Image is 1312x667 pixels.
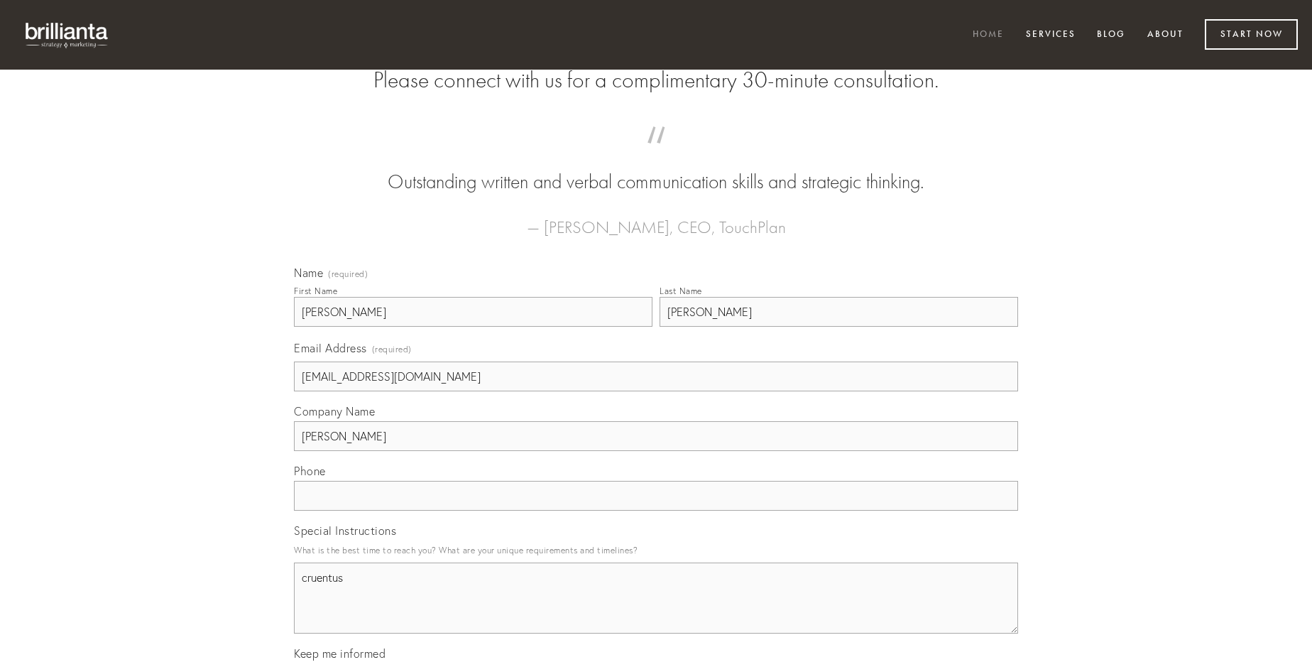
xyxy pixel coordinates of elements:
[294,563,1018,634] textarea: cruentus
[1088,23,1135,47] a: Blog
[963,23,1013,47] a: Home
[294,541,1018,560] p: What is the best time to reach you? What are your unique requirements and timelines?
[294,524,396,538] span: Special Instructions
[317,196,995,242] figcaption: — [PERSON_NAME], CEO, TouchPlan
[294,646,386,661] span: Keep me informed
[14,14,121,55] img: brillianta - research, strategy, marketing
[294,266,323,280] span: Name
[1138,23,1193,47] a: About
[660,286,702,296] div: Last Name
[1205,19,1298,50] a: Start Now
[328,270,368,278] span: (required)
[294,404,375,418] span: Company Name
[372,340,412,359] span: (required)
[1017,23,1085,47] a: Services
[294,67,1018,94] h2: Please connect with us for a complimentary 30-minute consultation.
[294,341,367,355] span: Email Address
[294,286,337,296] div: First Name
[294,464,326,478] span: Phone
[317,141,995,168] span: “
[317,141,995,196] blockquote: Outstanding written and verbal communication skills and strategic thinking.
